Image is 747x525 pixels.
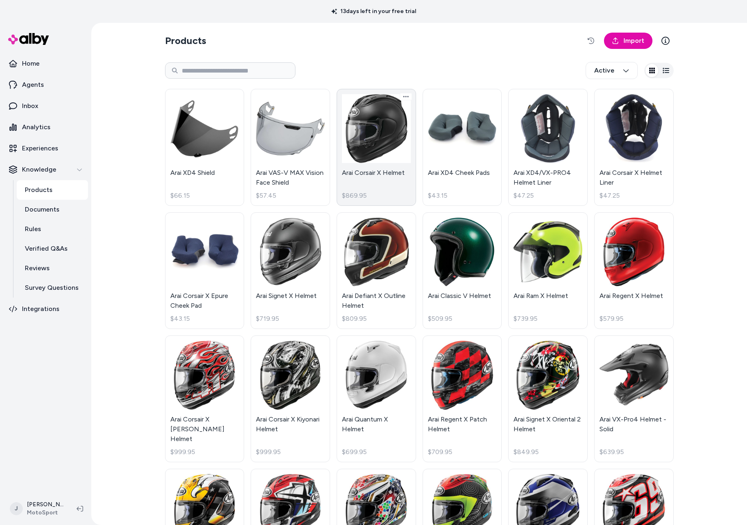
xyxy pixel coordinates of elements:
span: Import [624,36,644,46]
p: Integrations [22,304,59,314]
img: alby Logo [8,33,49,45]
a: Inbox [3,96,88,116]
button: Knowledge [3,160,88,179]
a: Arai Signet X HelmetArai Signet X Helmet$719.95 [251,212,330,329]
a: Survey Questions [17,278,88,298]
p: Agents [22,80,44,90]
a: Verified Q&As [17,239,88,258]
a: Arai VX-Pro4 Helmet - SolidArai VX-Pro4 Helmet - Solid$639.95 [594,335,674,462]
p: Survey Questions [25,283,79,293]
a: Arai Quantum X HelmetArai Quantum X Helmet$699.95 [337,335,416,462]
a: Integrations [3,299,88,319]
a: Analytics [3,117,88,137]
a: Arai Corsair X Kiyonari HelmetArai Corsair X Kiyonari Helmet$999.95 [251,335,330,462]
p: Verified Q&As [25,244,68,254]
a: Import [604,33,652,49]
button: J[PERSON_NAME]MotoSport [5,496,70,522]
a: Arai XD4/VX-PRO4 Helmet LinerArai XD4/VX-PRO4 Helmet Liner$47.25 [508,89,588,206]
a: Products [17,180,88,200]
a: Home [3,54,88,73]
a: Arai Ram X HelmetArai Ram X Helmet$739.95 [508,212,588,329]
button: Active [586,62,638,79]
a: Arai Regent X HelmetArai Regent X Helmet$579.95 [594,212,674,329]
a: Arai XD4 ShieldArai XD4 Shield$66.15 [165,89,245,206]
a: Arai Corsair X HelmetArai Corsair X Helmet$869.95 [337,89,416,206]
a: Arai Regent X Patch HelmetArai Regent X Patch Helmet$709.95 [423,335,502,462]
a: Arai Signet X Oriental 2 HelmetArai Signet X Oriental 2 Helmet$849.95 [508,335,588,462]
a: Rules [17,219,88,239]
span: J [10,502,23,515]
p: [PERSON_NAME] [27,501,64,509]
a: Arai Defiant X Outline HelmetArai Defiant X Outline Helmet$809.95 [337,212,416,329]
p: Home [22,59,40,68]
a: Experiences [3,139,88,158]
a: Arai Corsair X Epure Cheek PadArai Corsair X Epure Cheek Pad$43.15 [165,212,245,329]
a: Reviews [17,258,88,278]
p: Documents [25,205,59,214]
a: Agents [3,75,88,95]
p: 13 days left in your free trial [326,7,421,15]
a: Arai VAS-V MAX Vision Face ShieldArai VAS-V MAX Vision Face Shield$57.45 [251,89,330,206]
a: Arai Corsair X Helmet LinerArai Corsair X Helmet Liner$47.25 [594,89,674,206]
p: Inbox [22,101,38,111]
p: Knowledge [22,165,56,174]
p: Experiences [22,143,58,153]
p: Products [25,185,53,195]
h2: Products [165,34,206,47]
span: MotoSport [27,509,64,517]
a: Arai Corsair X Haga GP HelmetArai Corsair X [PERSON_NAME] Helmet$999.95 [165,335,245,462]
p: Analytics [22,122,51,132]
p: Rules [25,224,41,234]
a: Arai Classic V HelmetArai Classic V Helmet$509.95 [423,212,502,329]
a: Arai XD4 Cheek PadsArai XD4 Cheek Pads$43.15 [423,89,502,206]
a: Documents [17,200,88,219]
p: Reviews [25,263,50,273]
